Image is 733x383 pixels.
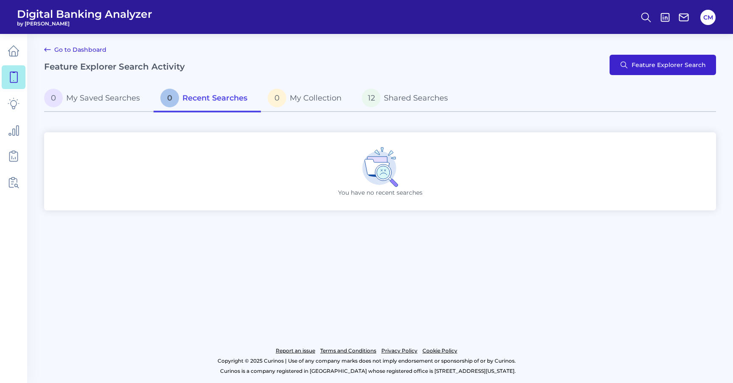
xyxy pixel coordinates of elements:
[17,8,152,20] span: Digital Banking Analyzer
[261,85,355,112] a: 0My Collection
[381,346,417,356] a: Privacy Policy
[276,346,315,356] a: Report an issue
[154,85,261,112] a: 0Recent Searches
[355,85,462,112] a: 12Shared Searches
[44,132,716,210] div: You have no recent searches
[66,93,140,103] span: My Saved Searches
[700,10,716,25] button: CM
[160,89,179,107] span: 0
[42,356,691,366] p: Copyright © 2025 Curinos | Use of any company marks does not imply endorsement or sponsorship of ...
[422,346,457,356] a: Cookie Policy
[610,55,716,75] button: Feature Explorer Search
[632,62,706,68] span: Feature Explorer Search
[17,20,152,27] span: by [PERSON_NAME]
[320,346,376,356] a: Terms and Conditions
[44,366,691,376] p: Curinos is a company registered in [GEOGRAPHIC_DATA] whose registered office is [STREET_ADDRESS][...
[44,45,106,55] a: Go to Dashboard
[268,89,286,107] span: 0
[44,85,154,112] a: 0My Saved Searches
[44,62,185,72] h2: Feature Explorer Search Activity
[182,93,247,103] span: Recent Searches
[362,89,380,107] span: 12
[44,89,63,107] span: 0
[290,93,341,103] span: My Collection
[384,93,448,103] span: Shared Searches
